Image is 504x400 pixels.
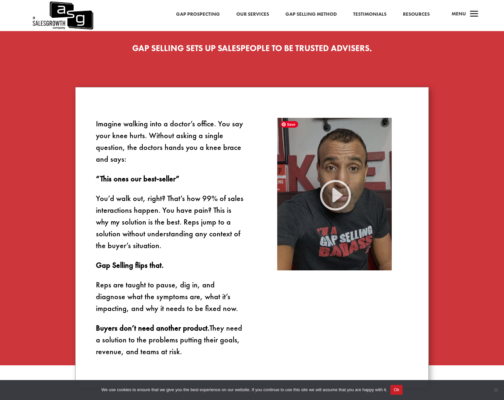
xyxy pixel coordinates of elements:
[101,387,387,393] span: We use cookies to ensure that we give you the best experience on our website. If you continue to ...
[96,118,243,173] p: Imagine walking into a doctor’s office. You say your knee hurts. Without asking a single question...
[280,121,298,128] span: Save
[353,10,387,19] a: Testimonials
[96,322,243,357] p: They need a solution to the problems putting their goals, revenue, and teams at risk.
[96,279,243,322] p: Reps are taught to pause, dig in, and diagnose what the symptoms are, what it’s impacting, and wh...
[96,260,164,270] strong: Gap Selling flips that.
[176,10,220,19] a: Gap Prospecting
[96,192,243,259] p: You’d walk out, right? That’s how 99% of sales interactions happen. You have pain? This is why my...
[493,387,499,393] span: No
[468,8,481,21] span: a
[452,10,466,17] span: Menu
[277,118,392,271] img: keenan-video-methodology-thumbnail
[75,44,429,56] h2: Gap Selling SETS UP SALESPEOPLE TO BE TRUSTED ADVISERS.
[96,323,209,333] strong: Buyers don’t need another product.
[403,10,430,19] a: Resources
[236,10,269,19] a: Our Services
[390,385,403,395] button: Ok
[285,10,337,19] a: Gap Selling Method
[96,173,179,184] strong: “This ones our best-seller”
